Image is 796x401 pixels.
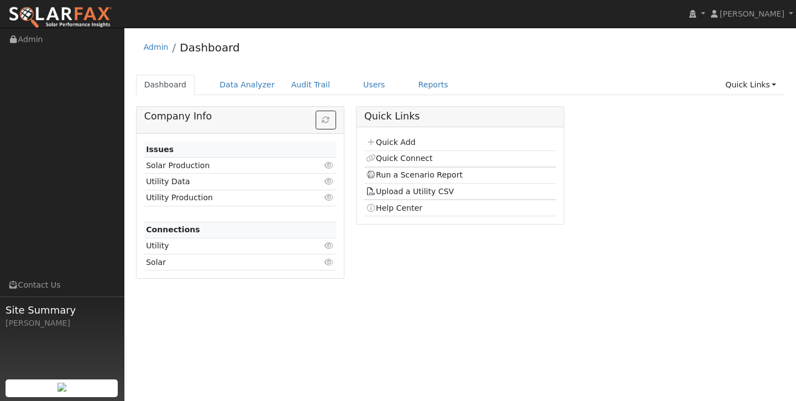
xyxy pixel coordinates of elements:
span: Site Summary [6,303,118,317]
div: [PERSON_NAME] [6,317,118,329]
h5: Company Info [144,111,336,122]
a: Data Analyzer [211,75,283,95]
td: Solar Production [144,158,305,174]
img: retrieve [57,383,66,392]
span: [PERSON_NAME] [720,9,784,18]
a: Dashboard [180,41,240,54]
i: Click to view [324,162,334,169]
strong: Issues [146,145,174,154]
i: Click to view [324,258,334,266]
td: Utility Production [144,190,305,206]
img: SolarFax [8,6,112,29]
td: Utility Data [144,174,305,190]
a: Quick Add [366,138,415,147]
a: Reports [410,75,457,95]
i: Click to view [324,194,334,201]
td: Utility [144,238,305,254]
a: Run a Scenario Report [366,170,463,179]
a: Users [355,75,394,95]
a: Quick Links [717,75,784,95]
a: Dashboard [136,75,195,95]
i: Click to view [324,242,334,249]
a: Audit Trail [283,75,338,95]
a: Upload a Utility CSV [366,187,454,196]
a: Quick Connect [366,154,432,163]
h5: Quick Links [364,111,556,122]
a: Help Center [366,204,422,212]
i: Click to view [324,178,334,185]
td: Solar [144,254,305,270]
a: Admin [144,43,169,51]
strong: Connections [146,225,200,234]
